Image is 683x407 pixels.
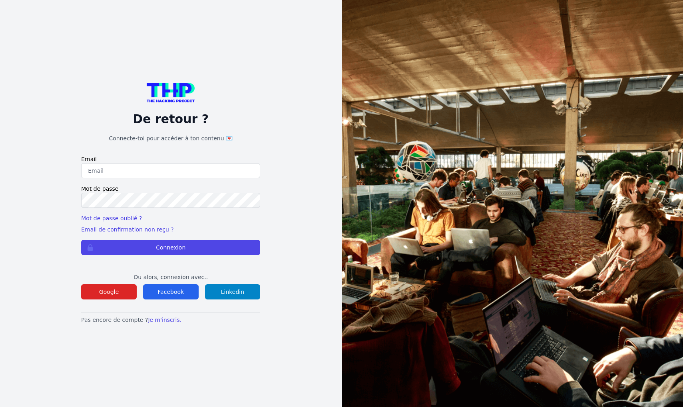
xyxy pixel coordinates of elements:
p: Pas encore de compte ? [81,316,260,324]
img: logo [147,83,195,102]
h1: Connecte-toi pour accéder à ton contenu 💌 [81,134,260,142]
button: Connexion [81,240,260,255]
label: Email [81,155,260,163]
input: Email [81,163,260,178]
a: Email de confirmation non reçu ? [81,226,173,233]
p: Ou alors, connexion avec.. [81,273,260,281]
button: Linkedin [205,284,261,299]
label: Mot de passe [81,185,260,193]
a: Je m'inscris. [148,317,181,323]
button: Facebook [143,284,199,299]
p: De retour ? [81,112,260,126]
a: Mot de passe oublié ? [81,215,142,221]
button: Google [81,284,137,299]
